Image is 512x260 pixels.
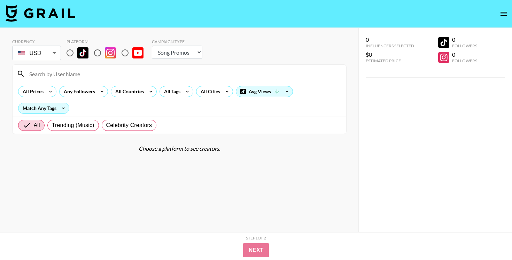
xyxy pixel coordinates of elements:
div: All Tags [160,86,182,97]
div: Followers [452,58,477,63]
div: Campaign Type [152,39,202,44]
div: Any Followers [60,86,96,97]
div: Match Any Tags [18,103,69,113]
div: 0 [366,36,414,43]
div: Currency [12,39,61,44]
img: YouTube [132,47,143,58]
img: TikTok [77,47,88,58]
div: $0 [366,51,414,58]
input: Search by User Name [25,68,342,79]
div: 0 [452,51,477,58]
img: Instagram [105,47,116,58]
div: Avg Views [236,86,293,97]
div: Platform [67,39,149,44]
div: Choose a platform to see creators. [12,145,347,152]
div: All Prices [18,86,45,97]
div: Followers [452,43,477,48]
div: USD [14,47,60,59]
iframe: Drift Widget Chat Controller [477,225,504,252]
button: open drawer [497,7,511,21]
div: Estimated Price [366,58,414,63]
span: Celebrity Creators [106,121,152,129]
span: Trending (Music) [52,121,94,129]
div: Step 1 of 2 [246,235,266,241]
button: Next [243,243,269,257]
span: All [34,121,40,129]
div: Influencers Selected [366,43,414,48]
div: All Cities [196,86,222,97]
div: 0 [452,36,477,43]
img: Grail Talent [6,5,75,22]
div: All Countries [111,86,145,97]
